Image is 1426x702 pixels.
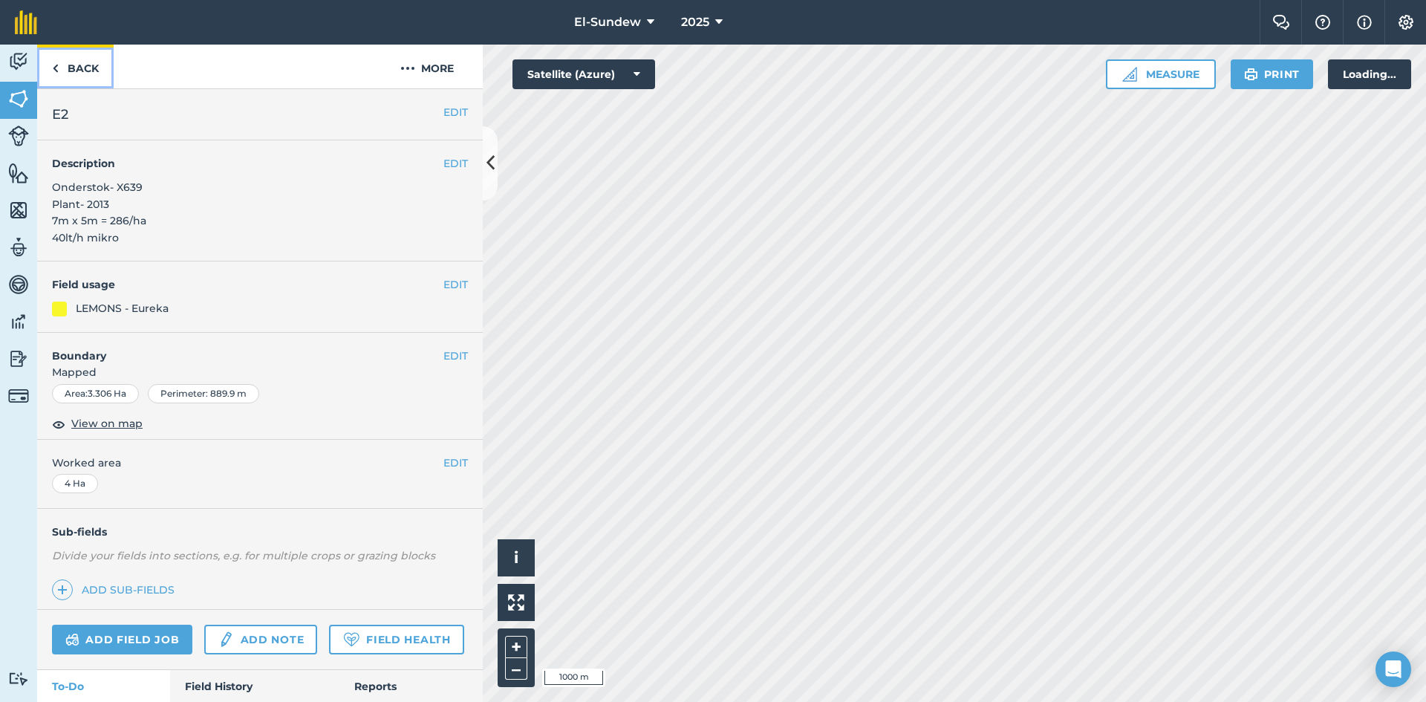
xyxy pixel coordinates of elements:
[505,636,527,658] button: +
[71,415,143,432] span: View on map
[443,104,468,120] button: EDIT
[8,311,29,333] img: svg+xml;base64,PD94bWwgdmVyc2lvbj0iMS4wIiBlbmNvZGluZz0idXRmLTgiPz4KPCEtLSBHZW5lcmF0b3I6IEFkb2JlIE...
[8,386,29,406] img: svg+xml;base64,PD94bWwgdmVyc2lvbj0iMS4wIiBlbmNvZGluZz0idXRmLTgiPz4KPCEtLSBHZW5lcmF0b3I6IEFkb2JlIE...
[8,126,29,146] img: svg+xml;base64,PD94bWwgdmVyc2lvbj0iMS4wIiBlbmNvZGluZz0idXRmLTgiPz4KPCEtLSBHZW5lcmF0b3I6IEFkb2JlIE...
[498,539,535,576] button: i
[443,348,468,364] button: EDIT
[52,579,180,600] a: Add sub-fields
[8,88,29,110] img: svg+xml;base64,PHN2ZyB4bWxucz0iaHR0cDovL3d3dy53My5vcmcvMjAwMC9zdmciIHdpZHRoPSI1NiIgaGVpZ2h0PSI2MC...
[52,455,468,471] span: Worked area
[443,455,468,471] button: EDIT
[8,672,29,686] img: svg+xml;base64,PD94bWwgdmVyc2lvbj0iMS4wIiBlbmNvZGluZz0idXRmLTgiPz4KPCEtLSBHZW5lcmF0b3I6IEFkb2JlIE...
[1375,651,1411,687] div: Open Intercom Messenger
[1231,59,1314,89] button: Print
[1328,59,1411,89] div: Loading...
[443,276,468,293] button: EDIT
[1314,15,1332,30] img: A question mark icon
[37,364,483,380] span: Mapped
[1272,15,1290,30] img: Two speech bubbles overlapping with the left bubble in the forefront
[681,13,709,31] span: 2025
[52,155,468,172] h4: Description
[37,524,483,540] h4: Sub-fields
[52,625,192,654] a: Add field job
[8,236,29,259] img: svg+xml;base64,PD94bWwgdmVyc2lvbj0iMS4wIiBlbmNvZGluZz0idXRmLTgiPz4KPCEtLSBHZW5lcmF0b3I6IEFkb2JlIE...
[1244,65,1258,83] img: svg+xml;base64,PHN2ZyB4bWxucz0iaHR0cDovL3d3dy53My5vcmcvMjAwMC9zdmciIHdpZHRoPSIxOSIgaGVpZ2h0PSIyNC...
[76,300,169,316] div: LEMONS - Eureka
[37,333,443,364] h4: Boundary
[1122,67,1137,82] img: Ruler icon
[8,273,29,296] img: svg+xml;base64,PD94bWwgdmVyc2lvbj0iMS4wIiBlbmNvZGluZz0idXRmLTgiPz4KPCEtLSBHZW5lcmF0b3I6IEFkb2JlIE...
[52,104,68,125] span: E2
[514,548,518,567] span: i
[371,45,483,88] button: More
[37,45,114,88] a: Back
[52,474,98,493] div: 4 Ha
[8,162,29,184] img: svg+xml;base64,PHN2ZyB4bWxucz0iaHR0cDovL3d3dy53My5vcmcvMjAwMC9zdmciIHdpZHRoPSI1NiIgaGVpZ2h0PSI2MC...
[52,276,443,293] h4: Field usage
[52,59,59,77] img: svg+xml;base64,PHN2ZyB4bWxucz0iaHR0cDovL3d3dy53My5vcmcvMjAwMC9zdmciIHdpZHRoPSI5IiBoZWlnaHQ9IjI0Ii...
[8,51,29,73] img: svg+xml;base64,PD94bWwgdmVyc2lvbj0iMS4wIiBlbmNvZGluZz0idXRmLTgiPz4KPCEtLSBHZW5lcmF0b3I6IEFkb2JlIE...
[15,10,37,34] img: fieldmargin Logo
[8,348,29,370] img: svg+xml;base64,PD94bWwgdmVyc2lvbj0iMS4wIiBlbmNvZGluZz0idXRmLTgiPz4KPCEtLSBHZW5lcmF0b3I6IEFkb2JlIE...
[57,581,68,599] img: svg+xml;base64,PHN2ZyB4bWxucz0iaHR0cDovL3d3dy53My5vcmcvMjAwMC9zdmciIHdpZHRoPSIxNCIgaGVpZ2h0PSIyNC...
[1397,15,1415,30] img: A cog icon
[400,59,415,77] img: svg+xml;base64,PHN2ZyB4bWxucz0iaHR0cDovL3d3dy53My5vcmcvMjAwMC9zdmciIHdpZHRoPSIyMCIgaGVpZ2h0PSIyNC...
[1106,59,1216,89] button: Measure
[8,199,29,221] img: svg+xml;base64,PHN2ZyB4bWxucz0iaHR0cDovL3d3dy53My5vcmcvMjAwMC9zdmciIHdpZHRoPSI1NiIgaGVpZ2h0PSI2MC...
[574,13,641,31] span: El-Sundew
[148,384,259,403] div: Perimeter : 889.9 m
[52,415,143,433] button: View on map
[443,155,468,172] button: EDIT
[52,384,139,403] div: Area : 3.306 Ha
[508,594,524,611] img: Four arrows, one pointing top left, one top right, one bottom right and the last bottom left
[329,625,463,654] a: Field Health
[52,549,435,562] em: Divide your fields into sections, e.g. for multiple crops or grazing blocks
[512,59,655,89] button: Satellite (Azure)
[65,631,79,649] img: svg+xml;base64,PD94bWwgdmVyc2lvbj0iMS4wIiBlbmNvZGluZz0idXRmLTgiPz4KPCEtLSBHZW5lcmF0b3I6IEFkb2JlIE...
[204,625,317,654] a: Add note
[1357,13,1372,31] img: svg+xml;base64,PHN2ZyB4bWxucz0iaHR0cDovL3d3dy53My5vcmcvMjAwMC9zdmciIHdpZHRoPSIxNyIgaGVpZ2h0PSIxNy...
[52,415,65,433] img: svg+xml;base64,PHN2ZyB4bWxucz0iaHR0cDovL3d3dy53My5vcmcvMjAwMC9zdmciIHdpZHRoPSIxOCIgaGVpZ2h0PSIyNC...
[218,631,234,649] img: svg+xml;base64,PD94bWwgdmVyc2lvbj0iMS4wIiBlbmNvZGluZz0idXRmLTgiPz4KPCEtLSBHZW5lcmF0b3I6IEFkb2JlIE...
[505,658,527,680] button: –
[52,181,146,244] span: Onderstok- X639 Plant- 2013 7m x 5m = 286/ha 40lt/h mikro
